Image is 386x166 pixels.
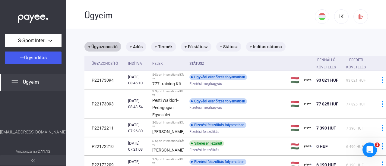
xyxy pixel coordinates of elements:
strong: Pesti Waldorf-Pedagógiai Egyesület [152,98,179,117]
div: Fennálló követelés [316,56,336,71]
img: more-blue [379,125,386,131]
div: Ügyazonosító [92,60,118,67]
td: 🇭🇺 [288,89,302,119]
span: 0 HUF [316,144,328,149]
mat-chip: + Fő státusz [181,42,211,52]
span: Fizetési felszólítás [189,128,219,135]
span: 6 490 HUF [346,145,364,149]
th: Státusz [187,56,288,71]
div: Fizetési felszólítás folyamatban [189,122,246,128]
span: Ügyeim [23,79,39,86]
div: IK [336,13,346,20]
span: S-Sport International Kft. [18,37,48,44]
div: S-Sport International Kft. vs [152,121,185,128]
span: Ügyindítás [24,55,47,61]
div: Fizetési felszólítás folyamatban [189,159,246,165]
strong: [PERSON_NAME] [152,148,185,152]
td: P22173094 [84,71,126,89]
mat-chip: + Adós [126,42,146,52]
strong: v2.11.12 [36,149,50,154]
div: Felek [152,60,185,67]
img: more-blue [379,143,386,149]
button: HU [315,9,329,24]
div: Sikeresen lezárult [189,140,224,146]
img: more-blue [379,77,386,83]
div: [DATE] 07:26:30 [128,122,147,134]
img: payee-logo [304,143,312,150]
div: Ügyvédi ellenőrzés folyamatban [189,98,247,104]
button: Ügyindítás [5,52,62,64]
div: Eredeti követelés [346,56,371,71]
button: IK [334,9,349,24]
span: 93 021 HUF [346,78,366,83]
mat-chip: + Státusz [216,42,241,52]
span: Fizetési felszólítás [189,146,219,154]
div: Ügyvédi ellenőrzés folyamatban [189,74,247,80]
div: Ügyazonosító [92,60,123,67]
img: logout-red [358,14,364,20]
div: Indítva [128,60,147,67]
span: 77 825 HUF [346,102,366,106]
div: S-Sport International Kft. vs [152,158,185,165]
img: payee-logo [304,77,312,84]
td: 🇭🇺 [288,71,302,89]
td: P22172210 [84,137,126,155]
div: Eredeti követelés [346,56,366,71]
img: list.svg [11,79,18,86]
span: Fizetési meghagyás [189,80,222,87]
div: Indítva [128,60,142,67]
img: payee-logo [304,100,312,108]
strong: [PERSON_NAME] [152,129,185,134]
mat-chip: + Termék [151,42,176,52]
mat-chip: + Indítás dátuma [246,42,286,52]
span: 7 390 HUF [346,126,364,130]
div: S-Sport International Kft. vs [152,73,185,80]
div: Felek [152,60,163,67]
button: S-Sport International Kft. [5,34,62,47]
td: P22172211 [84,119,126,137]
div: S-Sport International Kft. vs [152,139,185,146]
img: more-blue [379,101,386,107]
span: Fizetési meghagyás [189,104,222,111]
div: Fennálló követelés [316,56,341,71]
div: Ügyeim [84,11,315,21]
span: 93 021 HUF [316,78,338,83]
td: 🇭🇺 [288,137,302,155]
td: P22173093 [84,89,126,119]
div: [DATE] 07:21:03 [128,140,147,152]
button: logout-red [353,9,368,24]
img: payee-logo [304,124,312,132]
div: [DATE] 08:43:54 [128,98,147,110]
mat-chip: + Ügyazonosító [84,42,121,52]
div: [DATE] 08:46:10 [128,74,147,86]
span: 1 [375,143,380,147]
img: white-payee-white-dot.svg [18,11,48,23]
td: 🇭🇺 [288,119,302,137]
span: 7 390 HUF [316,126,336,130]
strong: 777 training Kft [152,81,182,86]
img: HU [318,13,326,20]
img: arrow-double-left-grey.svg [31,159,35,162]
img: plus-white.svg [20,55,24,59]
div: S-Sport International Kft. vs [152,89,185,97]
iframe: Intercom live chat [362,143,377,157]
span: 77 825 HUF [316,102,338,106]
